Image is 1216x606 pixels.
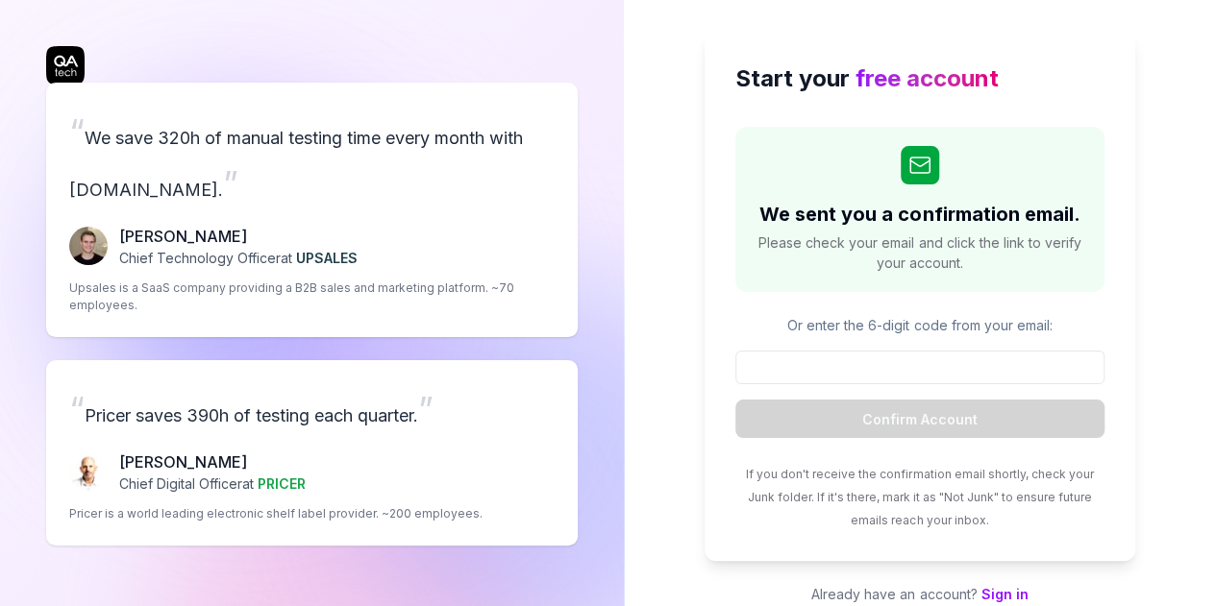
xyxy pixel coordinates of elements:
a: “Pricer saves 390h of testing each quarter.”Chris Chalkitis[PERSON_NAME]Chief Digital Officerat P... [46,360,578,545]
span: Please check your email and click the link to verify your account. [755,232,1085,273]
p: We save 320h of manual testing time every month with [DOMAIN_NAME]. [69,106,555,209]
span: UPSALES [296,250,358,266]
button: Confirm Account [735,400,1104,438]
p: [PERSON_NAME] [119,450,306,473]
p: Already have an account? [705,584,1135,604]
span: If you don't receive the confirmation email shortly, check your Junk folder. If it's there, mark ... [746,467,1093,527]
p: Or enter the 6-digit code from your email: [735,315,1104,335]
p: Chief Technology Officer at [119,248,358,268]
h2: Start your [735,61,1104,96]
span: “ [69,110,85,153]
span: free account [856,64,999,92]
p: [PERSON_NAME] [119,225,358,248]
p: Pricer is a world leading electronic shelf label provider. ~200 employees. [69,505,483,522]
p: Chief Digital Officer at [119,473,306,494]
a: “We save 320h of manual testing time every month with [DOMAIN_NAME].”Fredrik Seidl[PERSON_NAME]Ch... [46,83,578,337]
img: Fredrik Seidl [69,227,108,265]
p: Pricer saves 390h of testing each quarter. [69,383,555,435]
span: ” [418,388,434,430]
img: Chris Chalkitis [69,452,108,491]
span: ” [223,162,238,205]
h2: We sent you a confirmation email. [759,200,1080,229]
p: Upsales is a SaaS company providing a B2B sales and marketing platform. ~70 employees. [69,279,555,314]
a: Sign in [980,586,1028,602]
span: “ [69,388,85,430]
span: PRICER [258,475,306,492]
